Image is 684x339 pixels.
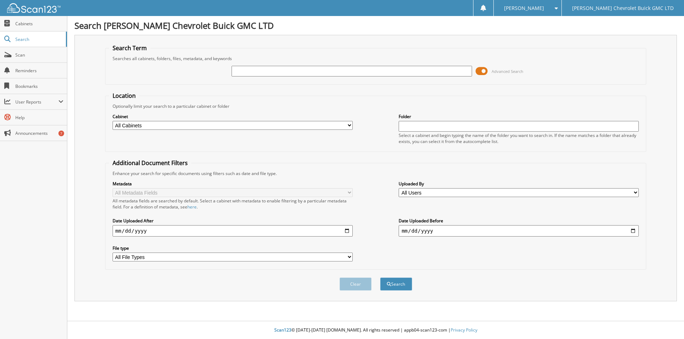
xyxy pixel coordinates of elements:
[572,6,674,10] span: [PERSON_NAME] Chevrolet Buick GMC LTD
[340,277,372,291] button: Clear
[74,20,677,31] h1: Search [PERSON_NAME] Chevrolet Buick GMC LTD
[113,218,353,224] label: Date Uploaded After
[113,113,353,120] label: Cabinet
[67,322,684,339] div: © [DATE]-[DATE] [DOMAIN_NAME]. All rights reserved | appb04-scan123-com |
[399,218,639,224] label: Date Uploaded Before
[380,277,412,291] button: Search
[492,69,523,74] span: Advanced Search
[15,130,63,136] span: Announcements
[109,103,643,109] div: Optionally limit your search to a particular cabinet or folder
[504,6,544,10] span: [PERSON_NAME]
[399,113,639,120] label: Folder
[109,44,150,52] legend: Search Term
[399,132,639,144] div: Select a cabinet and begin typing the name of the folder you want to search in. If the name match...
[15,68,63,74] span: Reminders
[58,131,64,136] div: 7
[113,245,353,251] label: File type
[109,92,139,100] legend: Location
[451,327,477,333] a: Privacy Policy
[15,36,62,42] span: Search
[113,225,353,237] input: start
[15,99,58,105] span: User Reports
[15,52,63,58] span: Scan
[15,115,63,121] span: Help
[15,21,63,27] span: Cabinets
[187,204,197,210] a: here
[399,181,639,187] label: Uploaded By
[109,170,643,176] div: Enhance your search for specific documents using filters such as date and file type.
[113,198,353,210] div: All metadata fields are searched by default. Select a cabinet with metadata to enable filtering b...
[15,83,63,89] span: Bookmarks
[274,327,291,333] span: Scan123
[399,225,639,237] input: end
[113,181,353,187] label: Metadata
[109,55,643,62] div: Searches all cabinets, folders, files, metadata, and keywords
[7,3,61,13] img: scan123-logo-white.svg
[109,159,191,167] legend: Additional Document Filters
